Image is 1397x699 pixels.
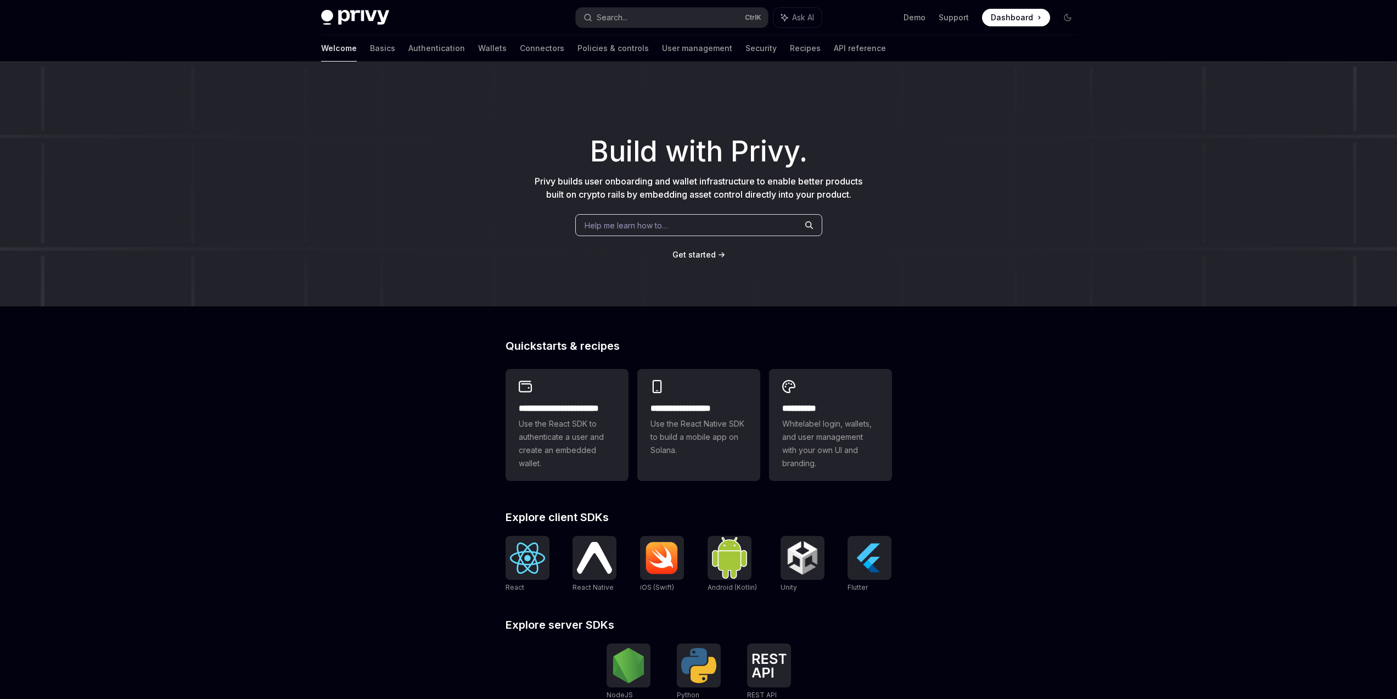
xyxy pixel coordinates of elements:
a: Support [939,12,969,23]
a: Security [745,35,777,61]
span: iOS (Swift) [640,583,674,591]
span: Get started [672,250,716,259]
span: React [506,583,524,591]
img: Android (Kotlin) [712,537,747,578]
button: Toggle dark mode [1059,9,1076,26]
span: Use the React Native SDK to build a mobile app on Solana. [650,417,747,457]
span: Flutter [848,583,868,591]
span: Ask AI [792,12,814,23]
a: Welcome [321,35,357,61]
img: Python [681,648,716,683]
img: dark logo [321,10,389,25]
span: React Native [573,583,614,591]
a: User management [662,35,732,61]
span: Quickstarts & recipes [506,340,620,351]
span: Build with Privy. [590,142,807,161]
span: Unity [781,583,797,591]
a: UnityUnity [781,536,824,593]
a: Connectors [520,35,564,61]
a: Basics [370,35,395,61]
a: Demo [904,12,925,23]
button: Ask AI [773,8,822,27]
a: Get started [672,249,716,260]
img: NodeJS [611,648,646,683]
img: React [510,543,545,574]
a: ReactReact [506,536,549,593]
a: iOS (Swift)iOS (Swift) [640,536,684,593]
a: FlutterFlutter [848,536,891,593]
span: Dashboard [991,12,1033,23]
span: Use the React SDK to authenticate a user and create an embedded wallet. [519,417,615,470]
span: Privy builds user onboarding and wallet infrastructure to enable better products built on crypto ... [535,176,862,200]
img: React Native [577,542,612,573]
span: Explore server SDKs [506,619,614,630]
span: Android (Kotlin) [708,583,757,591]
img: Unity [785,540,820,575]
span: Explore client SDKs [506,512,609,523]
a: Android (Kotlin)Android (Kotlin) [708,536,757,593]
a: React NativeReact Native [573,536,616,593]
span: NodeJS [607,691,633,699]
img: REST API [751,653,787,678]
span: REST API [747,691,777,699]
a: **** **** **** ***Use the React Native SDK to build a mobile app on Solana. [637,369,760,481]
img: iOS (Swift) [644,541,680,574]
a: Recipes [790,35,821,61]
a: Policies & controls [577,35,649,61]
a: Wallets [478,35,507,61]
span: Help me learn how to… [585,220,668,231]
img: Flutter [852,540,887,575]
button: Search...CtrlK [576,8,768,27]
div: Search... [597,11,627,24]
span: Whitelabel login, wallets, and user management with your own UI and branding. [782,417,879,470]
a: Authentication [408,35,465,61]
span: Ctrl K [745,13,761,22]
span: Python [677,691,699,699]
a: **** *****Whitelabel login, wallets, and user management with your own UI and branding. [769,369,892,481]
a: API reference [834,35,886,61]
a: Dashboard [982,9,1050,26]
